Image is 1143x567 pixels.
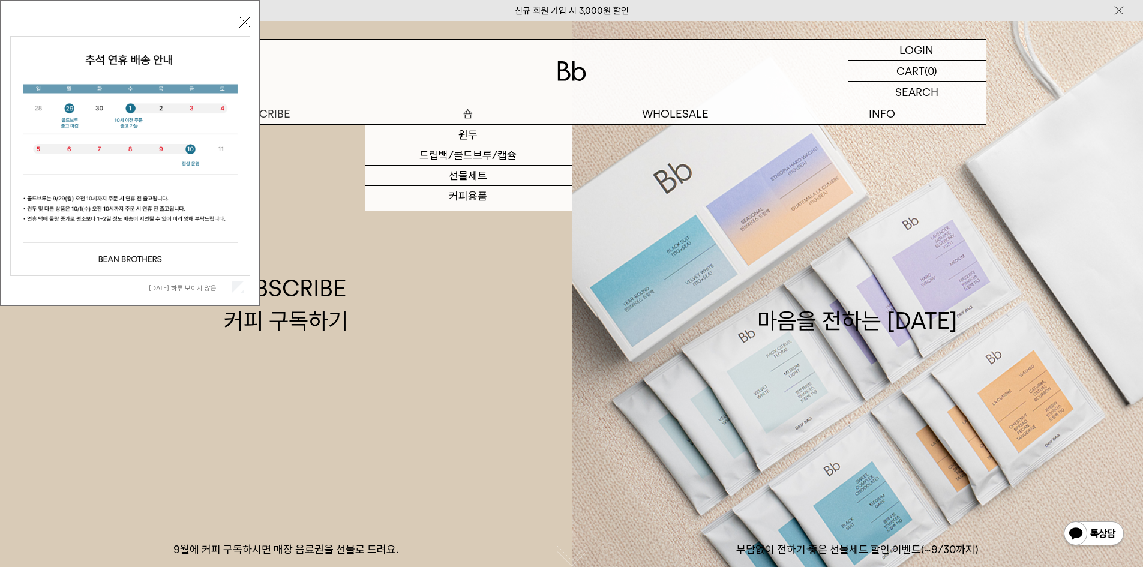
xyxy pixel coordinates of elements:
a: CART (0) [848,61,986,82]
a: LOGIN [848,40,986,61]
a: 숍 [365,103,572,124]
p: CART [896,61,925,81]
p: LOGIN [899,40,934,60]
img: 로고 [557,61,586,81]
a: 커피용품 [365,186,572,206]
button: 닫기 [239,17,250,28]
img: 5e4d662c6b1424087153c0055ceb1a13_140731.jpg [11,37,250,275]
p: INFO [779,103,986,124]
a: 프로그램 [365,206,572,227]
a: 신규 회원 가입 시 3,000원 할인 [515,5,629,16]
a: 원두 [365,125,572,145]
a: 드립백/콜드브루/캡슐 [365,145,572,166]
div: 마음을 전하는 [DATE] [757,272,958,336]
a: 선물세트 [365,166,572,186]
p: WHOLESALE [572,103,779,124]
img: 카카오톡 채널 1:1 채팅 버튼 [1063,520,1125,549]
p: (0) [925,61,937,81]
div: SUBSCRIBE 커피 구독하기 [224,272,348,336]
p: SEARCH [895,82,938,103]
label: [DATE] 하루 보이지 않음 [149,284,230,292]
